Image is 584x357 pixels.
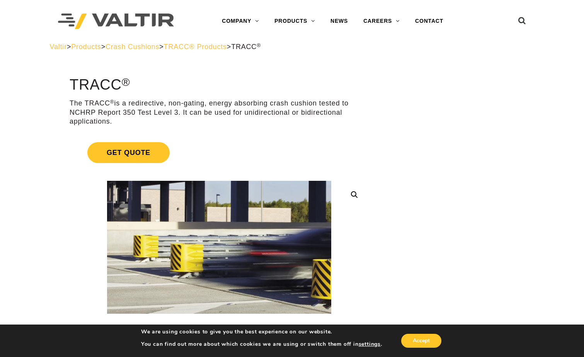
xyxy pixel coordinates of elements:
a: Valtir [49,43,66,51]
a: Crash Cushions [106,43,159,51]
a: CAREERS [356,14,407,29]
button: Accept [401,334,441,348]
p: We are using cookies to give you the best experience on our website. [141,328,382,335]
h1: TRACC [70,77,368,93]
sup: ® [257,42,261,48]
span: Get Quote [87,142,170,163]
div: > > > > [49,42,534,51]
span: TRACC [231,43,261,51]
p: The TRACC is a redirective, non-gating, energy absorbing crash cushion tested to NCHRP Report 350... [70,99,368,126]
a: PRODUCTS [267,14,323,29]
a: TRACC® Products [164,43,227,51]
a: Products [71,43,101,51]
p: You can find out more about which cookies we are using or switch them off in . [141,341,382,348]
a: NEWS [323,14,356,29]
sup: ® [122,76,130,88]
a: CONTACT [407,14,451,29]
a: COMPANY [214,14,267,29]
img: Valtir [58,14,174,29]
a: Get Quote [70,133,368,172]
sup: ® [110,99,114,105]
button: settings [359,341,381,348]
